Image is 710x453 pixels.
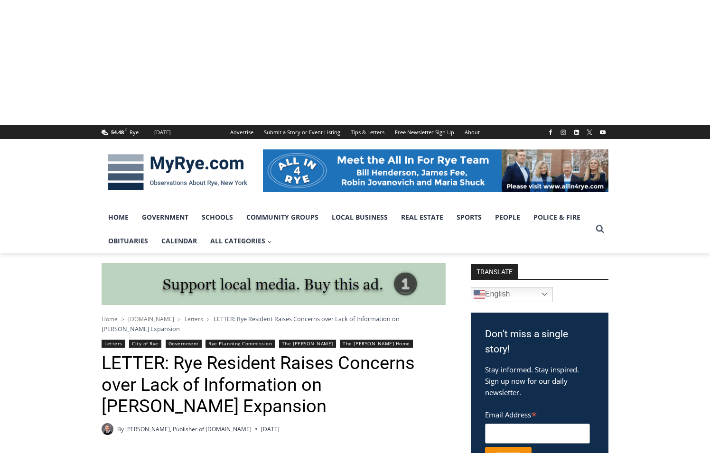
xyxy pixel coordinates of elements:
[558,127,569,138] a: Instagram
[135,205,195,229] a: Government
[485,405,590,422] label: Email Address
[471,287,553,302] a: English
[102,205,135,229] a: Home
[102,229,155,253] a: Obituaries
[178,316,181,323] span: >
[121,316,124,323] span: >
[471,264,518,279] strong: TRANSLATE
[207,316,210,323] span: >
[261,425,280,434] time: [DATE]
[102,315,118,323] a: Home
[459,125,485,139] a: About
[154,128,171,137] div: [DATE]
[128,315,174,323] a: [DOMAIN_NAME]
[591,221,608,238] button: View Search Form
[102,423,113,435] a: Author image
[240,205,325,229] a: Community Groups
[102,340,125,348] a: Letters
[206,340,275,348] a: Rye Planning Commission
[210,236,272,246] span: All Categories
[450,205,488,229] a: Sports
[125,425,252,433] a: [PERSON_NAME], Publisher of [DOMAIN_NAME]
[204,229,279,253] a: All Categories
[130,128,139,137] div: Rye
[545,127,556,138] a: Facebook
[488,205,527,229] a: People
[394,205,450,229] a: Real Estate
[102,263,446,305] img: support local media, buy this ad
[225,125,259,139] a: Advertise
[597,127,608,138] a: YouTube
[102,314,400,333] span: LETTER: Rye Resident Raises Concerns over Lack of Information on [PERSON_NAME] Expansion
[390,125,459,139] a: Free Newsletter Sign Up
[527,205,587,229] a: Police & Fire
[125,127,127,132] span: F
[325,205,394,229] a: Local Business
[129,340,161,348] a: City of Rye
[259,125,346,139] a: Submit a Story or Event Listing
[225,125,485,139] nav: Secondary Navigation
[346,125,390,139] a: Tips & Letters
[195,205,240,229] a: Schools
[102,148,253,197] img: MyRye.com
[102,352,446,417] h1: LETTER: Rye Resident Raises Concerns over Lack of Information on [PERSON_NAME] Expansion
[340,340,413,348] a: The [PERSON_NAME] Home
[485,364,594,398] p: Stay informed. Stay inspired. Sign up now for our daily newsletter.
[263,149,608,192] img: All in for Rye
[111,129,124,136] span: 54.48
[474,289,485,300] img: en
[571,127,582,138] a: Linkedin
[279,340,336,348] a: The [PERSON_NAME]
[166,340,202,348] a: Government
[485,327,594,357] h3: Don't miss a single story!
[185,315,203,323] a: Letters
[155,229,204,253] a: Calendar
[584,127,595,138] a: X
[117,425,124,434] span: By
[102,205,591,253] nav: Primary Navigation
[102,314,446,333] nav: Breadcrumbs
